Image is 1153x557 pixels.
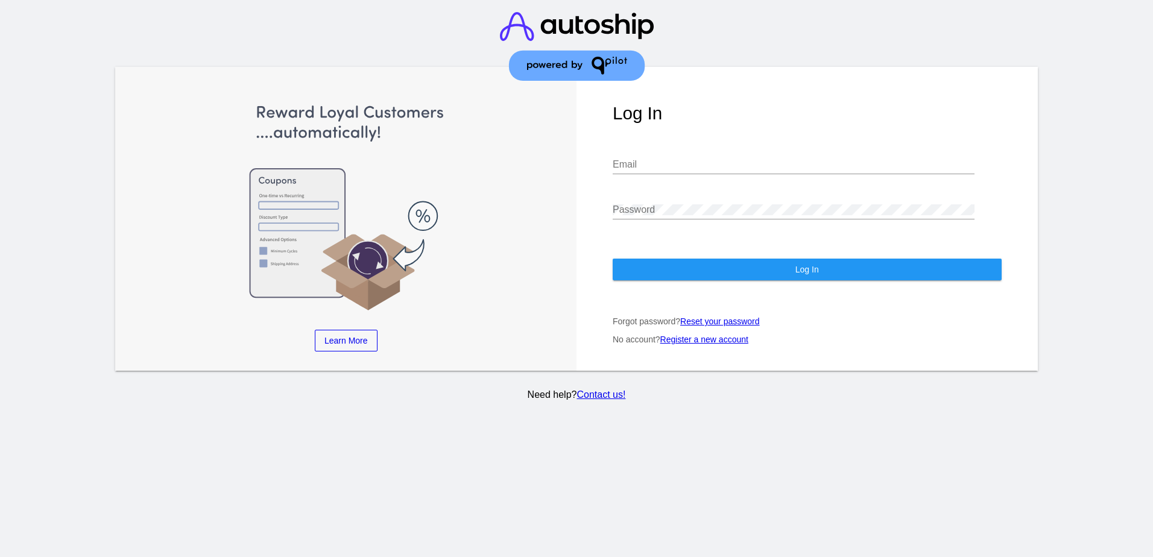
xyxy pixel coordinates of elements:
[795,265,819,274] span: Log In
[613,259,1002,280] button: Log In
[113,389,1040,400] p: Need help?
[613,335,1002,344] p: No account?
[680,316,760,326] a: Reset your password
[315,330,377,351] a: Learn More
[576,389,625,400] a: Contact us!
[613,159,975,170] input: Email
[660,335,748,344] a: Register a new account
[613,316,1002,326] p: Forgot password?
[324,336,368,345] span: Learn More
[152,103,541,312] img: Apply Coupons Automatically to Scheduled Orders with QPilot
[613,103,1002,124] h1: Log In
